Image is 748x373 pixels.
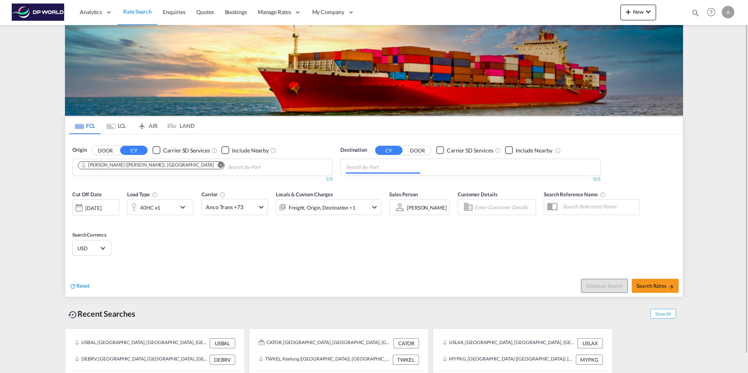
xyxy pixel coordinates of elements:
[12,4,65,21] img: c08ca190194411f088ed0f3ba295208c.png
[68,310,77,319] md-icon: icon-backup-restore
[140,202,160,213] div: 40HC x1
[447,147,493,154] div: Carrier SD Services
[228,161,302,174] input: Chips input.
[225,9,247,15] span: Bookings
[345,159,423,174] md-chips-wrap: Chips container with autocompletion. Enter the text area, type text to search, and then use the u...
[544,191,606,197] span: Search Reference Name
[624,7,633,16] md-icon: icon-plus 400-fg
[705,5,718,19] span: Help
[340,146,367,154] span: Destination
[65,134,683,297] div: OriginDOOR CY Checkbox No InkUnchecked: Search for CY (Container Yard) services for all selected ...
[370,203,379,212] md-icon: icon-chevron-down
[76,282,90,289] span: Reset
[669,284,674,289] md-icon: icon-arrow-right
[212,162,224,170] button: Remove
[77,242,107,254] md-select: Select Currency: $ USDUnited States Dollar
[72,191,102,197] span: Cut Off Date
[81,162,216,169] div: Press delete to remove this chip.
[101,117,132,134] md-tab-item: LCL
[152,192,158,198] md-icon: icon-information-outline
[127,199,194,215] div: 40HC x1icon-chevron-down
[211,147,218,154] md-icon: Unchecked: Search for CY (Container Yard) services for all selected carriers.Checked : Search for...
[404,146,431,155] button: DOOR
[65,305,138,323] div: Recent Searches
[555,147,561,154] md-icon: Unchecked: Ignores neighbouring ports when fetching rates.Checked : Includes neighbouring ports w...
[600,192,606,198] md-icon: Your search will be saved by the below given name
[201,191,226,197] span: Carrier
[69,282,90,291] div: icon-refreshReset
[210,338,235,348] div: USBAL
[72,176,333,183] div: 1/3
[559,201,639,212] input: Search Reference Name
[576,355,603,365] div: MYPKG
[72,146,86,154] span: Origin
[259,355,391,365] div: TWKEL, Keelung (Chilung), Taiwan, Province of China, Greater China & Far East Asia, Asia Pacific
[632,279,679,293] button: Search Ratesicon-arrow-right
[442,355,574,365] div: MYPKG, Port Klang (Pelabuhan Klang), Malaysia, South East Asia, Asia Pacific
[620,5,656,20] button: icon-plus 400-fgNewicon-chevron-down
[75,355,208,365] div: DEBRV, Bremerhaven, Germany, Western Europe, Europe
[206,203,257,211] span: Anco Trans +73
[120,146,147,155] button: CY
[722,6,734,18] div: A
[406,202,448,213] md-select: Sales Person: Andreaa Nunez
[258,8,291,16] span: Manage Rates
[393,355,419,365] div: TWKEL
[259,338,392,348] div: CATOR, Toronto, ON, Canada, North America, Americas
[637,283,674,289] span: Search Rates
[270,147,277,154] md-icon: Unchecked: Ignores neighbouring ports when fetching rates.Checked : Includes neighbouring ports w...
[495,147,501,154] md-icon: Unchecked: Search for CY (Container Yard) services for all selected carriers.Checked : Search for...
[394,338,419,348] div: CATOR
[80,8,102,16] span: Analytics
[624,9,653,15] span: New
[458,191,497,197] span: Customer Details
[132,117,163,134] md-tab-item: AIR
[475,201,533,213] input: Enter Customer Details
[77,159,305,174] md-chips-wrap: Chips container. Use arrow keys to select chips.
[516,147,552,154] div: Include Nearby
[72,232,106,238] span: Search Currency
[312,8,344,16] span: My Company
[137,121,147,127] md-icon: icon-airplane
[123,8,152,15] span: Rate Search
[691,9,700,17] md-icon: icon-magnify
[127,191,158,197] span: Load Type
[581,279,628,293] button: Note: By default Schedule search will only considerorigin ports, destination ports and cut off da...
[77,245,99,252] span: USD
[389,191,418,197] span: Sales Person
[92,146,119,155] button: DOOR
[505,146,552,154] md-checkbox: Checkbox No Ink
[442,338,575,348] div: USLAX, Los Angeles, CA, United States, North America, Americas
[72,215,78,226] md-datepicker: Select
[650,309,676,319] span: Show All
[407,204,447,211] div: [PERSON_NAME]
[436,146,493,154] md-checkbox: Checkbox No Ink
[219,192,226,198] md-icon: The selected Trucker/Carrierwill be displayed in the rate results If the rates are from another f...
[346,161,420,174] input: Chips input.
[163,147,210,154] div: Carrier SD Services
[375,146,403,155] button: CY
[276,191,333,197] span: Locals & Custom Charges
[153,146,210,154] md-checkbox: Checkbox No Ink
[232,147,269,154] div: Include Nearby
[221,146,269,154] md-checkbox: Checkbox No Ink
[163,9,185,15] span: Enquiries
[644,7,653,16] md-icon: icon-chevron-down
[289,202,356,213] div: Freight Origin Destination Factory Stuffing
[69,117,101,134] md-tab-item: FCL
[65,25,683,116] img: LCL+%26+FCL+BACKGROUND.png
[72,199,119,216] div: [DATE]
[81,162,214,169] div: Jawaharlal Nehru (Nhava Sheva), INNSA
[340,176,601,183] div: 0/3
[276,199,381,215] div: Freight Origin Destination Factory Stuffingicon-chevron-down
[196,9,214,15] span: Quotes
[69,117,194,134] md-pagination-wrapper: Use the left and right arrow keys to navigate between tabs
[163,117,194,134] md-tab-item: LAND
[178,203,191,212] md-icon: icon-chevron-down
[69,283,76,290] md-icon: icon-refresh
[75,338,208,348] div: USBAL, Baltimore, MD, United States, North America, Americas
[577,338,603,348] div: USLAX
[85,204,101,212] div: [DATE]
[705,5,722,20] div: Help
